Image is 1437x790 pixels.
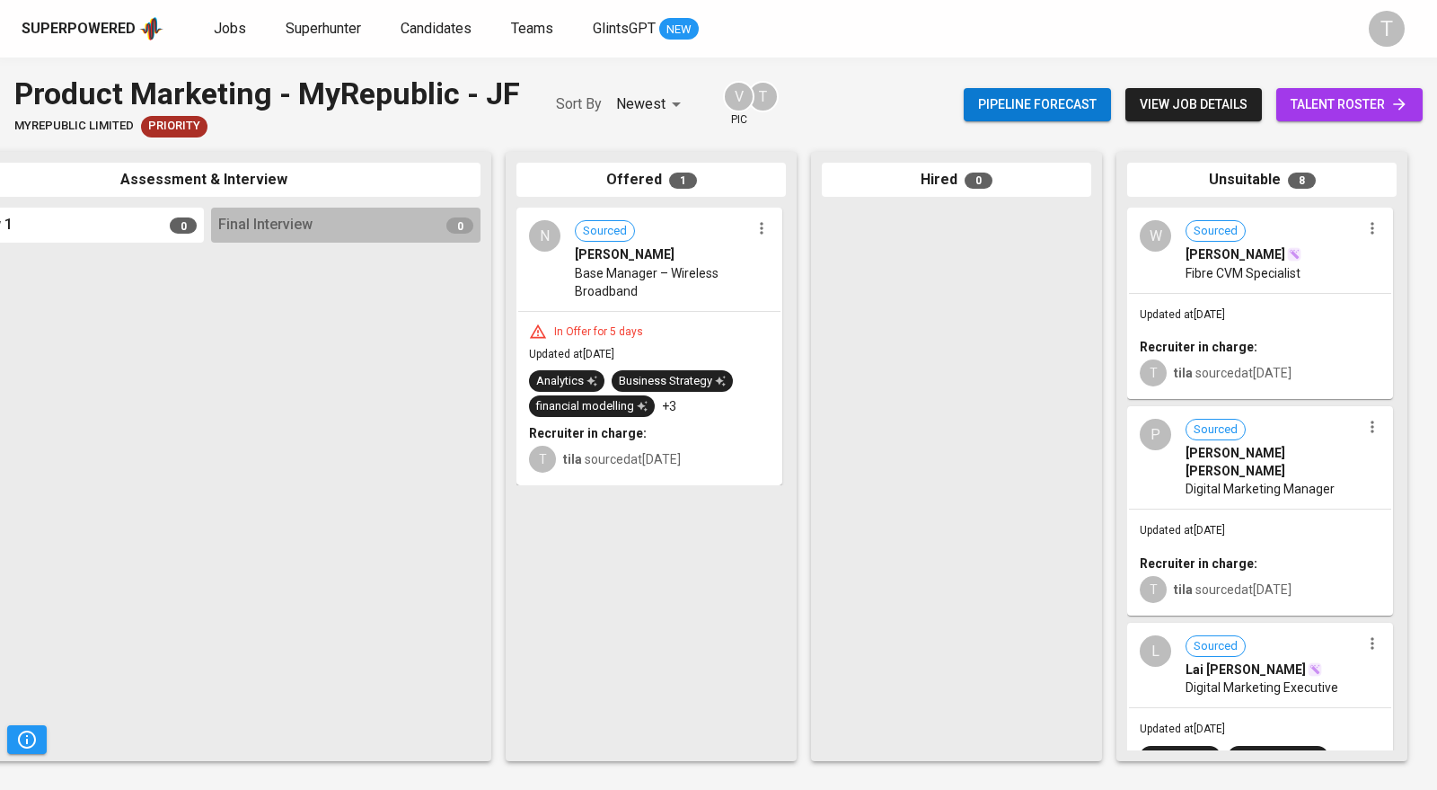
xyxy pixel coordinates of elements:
[1369,11,1405,47] div: T
[1186,638,1245,655] span: Sourced
[1186,223,1245,240] span: Sourced
[214,20,246,37] span: Jobs
[446,217,473,234] span: 0
[1186,661,1306,679] span: Lai [PERSON_NAME]
[747,81,779,112] div: T
[170,217,197,234] span: 0
[536,398,648,415] div: financial modelling
[529,446,556,473] div: T
[1127,208,1393,399] div: WSourced[PERSON_NAME]Fibre CVM SpecialistUpdated at[DATE]Recruiter in charge:Ttila sourcedat[DATE]
[1186,264,1300,282] span: Fibre CVM Specialist
[1127,406,1393,616] div: PSourced[PERSON_NAME] [PERSON_NAME]Digital Marketing ManagerUpdated at[DATE]Recruiter in charge:T...
[1174,366,1292,380] span: sourced at [DATE]
[14,118,134,135] span: MyRepublic Limited
[511,18,557,40] a: Teams
[1140,419,1171,450] div: P
[22,19,136,40] div: Superpowered
[593,18,699,40] a: GlintsGPT NEW
[1147,749,1213,766] div: ubersuggest
[965,173,992,189] span: 0
[1140,524,1225,537] span: Updated at [DATE]
[593,20,656,37] span: GlintsGPT
[286,18,365,40] a: Superhunter
[139,15,163,42] img: app logo
[575,264,750,300] span: Base Manager – Wireless Broadband
[723,81,754,112] div: V
[669,173,697,189] span: 1
[662,397,676,415] p: +3
[401,18,475,40] a: Candidates
[576,223,634,240] span: Sourced
[616,93,666,115] p: Newest
[516,163,786,198] div: Offered
[1140,635,1171,667] div: L
[1140,93,1247,116] span: view job details
[556,93,602,115] p: Sort By
[1186,480,1335,498] span: Digital Marketing Manager
[7,725,47,754] button: Pipeline Triggers
[1140,359,1167,386] div: T
[1127,163,1397,198] div: Unsuitable
[1140,576,1167,603] div: T
[1140,220,1171,252] div: W
[659,21,699,39] span: NEW
[723,81,754,128] div: pic
[14,72,520,116] div: Product Marketing - MyRepublic - JF
[511,20,553,37] span: Teams
[563,452,582,466] b: tila
[1174,582,1193,597] b: tila
[1288,173,1316,189] span: 8
[516,208,782,485] div: NSourced[PERSON_NAME]Base Manager – Wireless BroadbandIn Offer for 5 daysUpdated at[DATE]Analytic...
[575,245,674,263] span: [PERSON_NAME]
[214,18,250,40] a: Jobs
[22,15,163,42] a: Superpoweredapp logo
[141,118,207,135] span: Priority
[822,163,1091,198] div: Hired
[529,426,647,440] b: Recruiter in charge:
[286,20,361,37] span: Superhunter
[1140,308,1225,321] span: Updated at [DATE]
[619,373,726,390] div: Business Strategy
[1308,662,1322,677] img: magic_wand.svg
[1287,247,1301,262] img: magic_wand.svg
[1140,556,1257,571] b: Recruiter in charge:
[1186,245,1285,263] span: [PERSON_NAME]
[1186,679,1338,697] span: Digital Marketing Executive
[1186,444,1361,480] span: [PERSON_NAME] [PERSON_NAME]
[1186,422,1245,439] span: Sourced
[964,88,1111,121] button: Pipeline forecast
[529,220,560,252] div: N
[529,348,614,360] span: Updated at [DATE]
[1276,88,1423,121] a: talent roster
[141,116,207,138] div: New Job received from Demand Team
[1140,340,1257,354] b: Recruiter in charge:
[401,20,472,37] span: Candidates
[978,93,1097,116] span: Pipeline forecast
[536,373,597,390] div: Analytics
[218,215,313,235] span: Final Interview
[1174,582,1292,597] span: sourced at [DATE]
[1125,88,1262,121] button: view job details
[563,452,681,466] span: sourced at [DATE]
[547,324,650,340] div: In Offer for 5 days
[1140,723,1225,735] span: Updated at [DATE]
[1235,749,1321,766] div: Google keyword
[1174,366,1193,380] b: tila
[1291,93,1408,116] span: talent roster
[616,88,687,121] div: Newest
